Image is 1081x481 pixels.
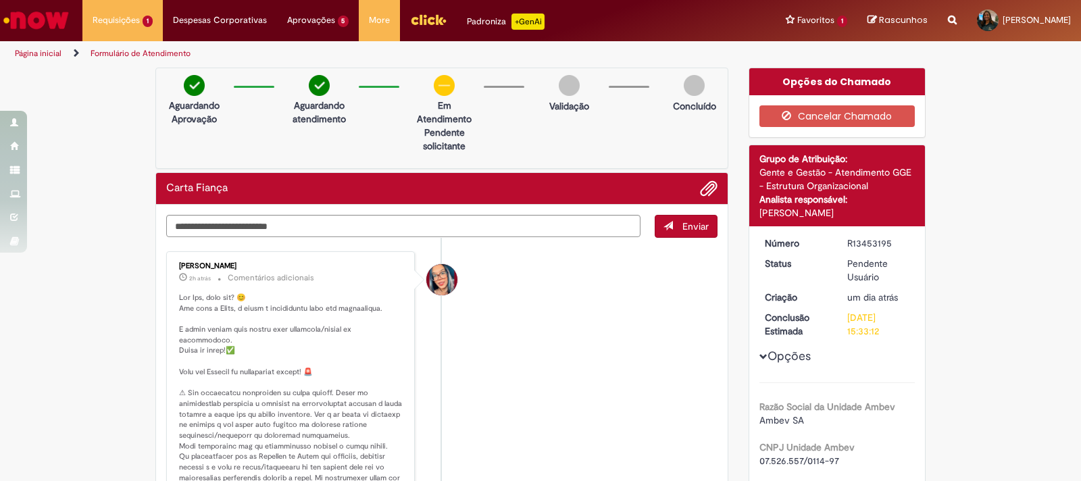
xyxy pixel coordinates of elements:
div: Opções do Chamado [749,68,926,95]
span: 07.526.557/0114-97 [759,455,839,467]
time: 27/08/2025 15:33:08 [847,291,898,303]
div: Padroniza [467,14,545,30]
div: 27/08/2025 15:33:08 [847,290,910,304]
span: 2h atrás [189,274,211,282]
p: Concluído [673,99,716,113]
span: Ambev SA [759,414,804,426]
span: Aprovações [287,14,335,27]
span: um dia atrás [847,291,898,303]
span: Despesas Corporativas [173,14,267,27]
span: Requisições [93,14,140,27]
div: Maira Priscila Da Silva Arnaldo [426,264,457,295]
span: Rascunhos [879,14,928,26]
img: click_logo_yellow_360x200.png [410,9,447,30]
span: Enviar [682,220,709,232]
p: Validação [549,99,589,113]
div: Grupo de Atribuição: [759,152,915,166]
ul: Trilhas de página [10,41,711,66]
button: Cancelar Chamado [759,105,915,127]
div: Analista responsável: [759,193,915,206]
span: [PERSON_NAME] [1003,14,1071,26]
dt: Criação [755,290,838,304]
b: CNPJ Unidade Ambev [759,441,855,453]
div: Gente e Gestão - Atendimento GGE - Estrutura Organizacional [759,166,915,193]
a: Formulário de Atendimento [91,48,191,59]
img: img-circle-grey.png [559,75,580,96]
span: 1 [143,16,153,27]
img: ServiceNow [1,7,71,34]
p: Pendente solicitante [411,126,477,153]
img: check-circle-green.png [309,75,330,96]
img: check-circle-green.png [184,75,205,96]
b: Razão Social da Unidade Ambev [759,401,895,413]
dt: Conclusão Estimada [755,311,838,338]
span: 5 [338,16,349,27]
button: Adicionar anexos [700,180,718,197]
h2: Carta Fiança Histórico de tíquete [166,182,228,195]
p: +GenAi [511,14,545,30]
a: Rascunhos [868,14,928,27]
dt: Status [755,257,838,270]
div: R13453195 [847,236,910,250]
div: Pendente Usuário [847,257,910,284]
div: [DATE] 15:33:12 [847,311,910,338]
span: More [369,14,390,27]
dt: Número [755,236,838,250]
div: [PERSON_NAME] [759,206,915,220]
span: Favoritos [797,14,834,27]
button: Enviar [655,215,718,238]
p: Em Atendimento [411,99,477,126]
span: 1 [837,16,847,27]
p: Aguardando atendimento [286,99,352,126]
textarea: Digite sua mensagem aqui... [166,215,640,238]
img: circle-minus.png [434,75,455,96]
small: Comentários adicionais [228,272,314,284]
p: Aguardando Aprovação [161,99,227,126]
img: img-circle-grey.png [684,75,705,96]
a: Página inicial [15,48,61,59]
div: [PERSON_NAME] [179,262,404,270]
